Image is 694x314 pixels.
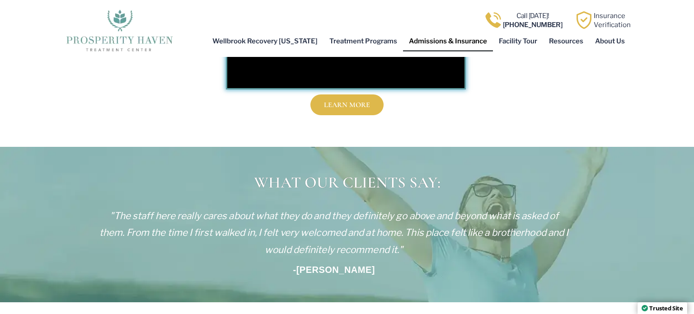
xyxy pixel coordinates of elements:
[543,31,589,52] a: Resources
[293,270,375,271] span: -[PERSON_NAME]
[324,31,403,52] a: Treatment Programs
[503,21,563,29] b: [PHONE_NUMBER]
[324,101,370,108] span: LEARN MORE
[589,31,631,52] a: About Us
[594,12,631,29] a: InsuranceVerification
[206,31,324,52] a: Wellbrook Recovery [US_STATE]
[87,172,607,194] h3: WHAT OUR CLIENTS SAY:
[63,7,176,52] img: The logo for Prosperity Haven Addiction Recovery Center.
[96,207,572,258] div: "The staff here really cares about what they do and they definitely go above and beyond what is a...
[310,94,384,115] a: LEARN MORE
[484,11,502,29] img: Call one of Prosperity Haven's dedicated counselors today so we can help you overcome addiction
[403,31,493,52] a: Admissions & Insurance
[575,11,593,29] img: Learn how Prosperity Haven, a verified substance abuse center can help you overcome your addiction
[493,31,543,52] a: Facility Tour
[503,12,563,29] a: Call [DATE]![PHONE_NUMBER]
